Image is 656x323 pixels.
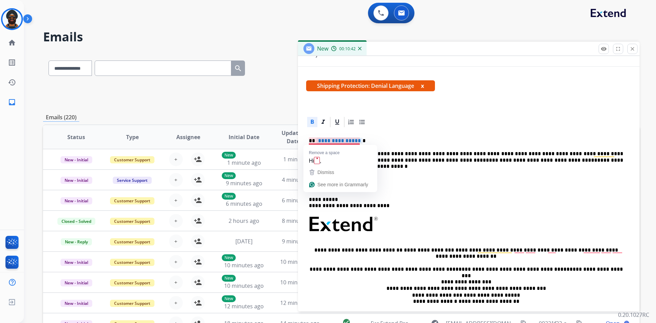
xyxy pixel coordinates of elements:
[8,58,16,67] mat-icon: list_alt
[282,197,318,204] span: 6 minutes ago
[234,64,242,72] mat-icon: search
[57,218,95,225] span: Closed – Solved
[110,259,154,266] span: Customer Support
[306,80,435,91] span: Shipping Protection: Denial Language
[60,177,92,184] span: New - Initial
[126,133,139,141] span: Type
[222,295,236,302] p: New
[110,156,154,163] span: Customer Support
[60,197,92,204] span: New - Initial
[174,217,177,225] span: +
[229,217,259,225] span: 2 hours ago
[8,39,16,47] mat-icon: home
[67,133,85,141] span: Status
[194,258,202,266] mat-icon: person_add
[357,117,367,127] div: Bullet List
[174,176,177,184] span: +
[110,279,154,286] span: Customer Support
[421,82,424,90] button: x
[60,259,92,266] span: New - Initial
[346,117,356,127] div: Ordered List
[60,279,92,286] span: New - Initial
[229,133,259,141] span: Initial Date
[169,193,183,207] button: +
[169,275,183,289] button: +
[169,234,183,248] button: +
[8,78,16,86] mat-icon: history
[222,254,236,261] p: New
[174,258,177,266] span: +
[60,300,92,307] span: New - Initial
[194,176,202,184] mat-icon: person_add
[194,217,202,225] mat-icon: person_add
[278,129,309,145] span: Updated Date
[194,237,202,245] mat-icon: person_add
[618,311,649,319] p: 0.20.1027RC
[2,10,22,29] img: avatar
[113,177,152,184] span: Service Support
[226,179,262,187] span: 9 minutes ago
[222,172,236,179] p: New
[169,296,183,310] button: +
[174,299,177,307] span: +
[222,193,236,200] p: New
[169,255,183,269] button: +
[235,238,252,245] span: [DATE]
[174,237,177,245] span: +
[224,282,264,290] span: 10 minutes ago
[282,238,318,245] span: 9 minutes ago
[110,197,154,204] span: Customer Support
[110,218,154,225] span: Customer Support
[318,117,328,127] div: Italic
[317,45,328,52] span: New
[601,46,607,52] mat-icon: remove_red_eye
[169,173,183,187] button: +
[174,155,177,163] span: +
[283,156,317,163] span: 1 minute ago
[629,46,635,52] mat-icon: close
[280,299,320,307] span: 12 minutes ago
[43,113,79,122] p: Emails (220)
[222,275,236,282] p: New
[174,196,177,204] span: +
[60,156,92,163] span: New - Initial
[280,279,320,286] span: 10 minutes ago
[222,152,236,159] p: New
[169,152,183,166] button: +
[615,46,621,52] mat-icon: fullscreen
[307,117,317,127] div: Bold
[282,176,318,184] span: 4 minutes ago
[224,302,264,310] span: 12 minutes ago
[194,155,202,163] mat-icon: person_add
[194,196,202,204] mat-icon: person_add
[194,299,202,307] mat-icon: person_add
[169,214,183,228] button: +
[280,258,320,266] span: 10 minutes ago
[43,30,640,44] h2: Emails
[176,133,200,141] span: Assignee
[339,46,356,52] span: 00:10:42
[227,159,261,166] span: 1 minute ago
[332,117,342,127] div: Underline
[226,200,262,207] span: 6 minutes ago
[61,238,92,245] span: New - Reply
[174,278,177,286] span: +
[194,278,202,286] mat-icon: person_add
[110,300,154,307] span: Customer Support
[282,217,318,225] span: 8 minutes ago
[8,98,16,106] mat-icon: inbox
[110,238,154,245] span: Customer Support
[224,261,264,269] span: 10 minutes ago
